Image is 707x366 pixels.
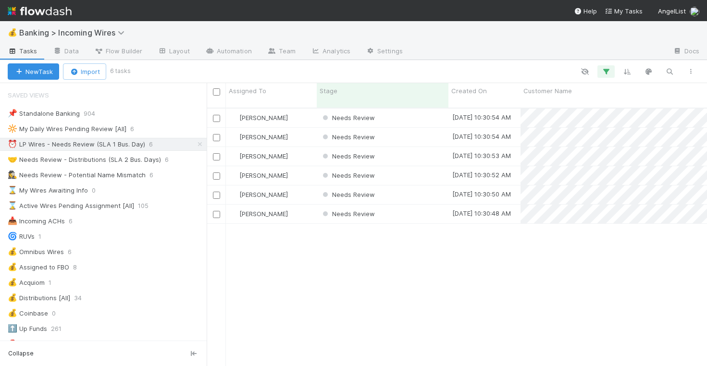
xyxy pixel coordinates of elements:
span: 34 [74,292,91,304]
span: [PERSON_NAME] [239,114,288,122]
span: Needs Review [321,114,375,122]
div: Incoming ACHs [8,215,65,227]
span: Needs Review [321,191,375,198]
input: Toggle All Rows Selected [213,88,220,96]
img: avatar_eacbd5bb-7590-4455-a9e9-12dcb5674423.png [230,152,238,160]
span: [PERSON_NAME] [239,171,288,179]
div: Assigned to FBO [8,261,69,273]
a: My Tasks [605,6,643,16]
div: Acquiom [8,277,45,289]
div: LP Wires - Needs Review (SLA 1 Bus. Day) [8,138,145,150]
span: Created On [451,86,487,96]
div: Needs Review [321,113,375,122]
div: My Wires Awaiting Info [8,184,88,196]
input: Toggle Row Selected [213,192,220,199]
span: 6 [149,169,163,181]
button: Import [63,63,106,80]
span: 🕵️‍♀️ [8,171,17,179]
span: 💰 [8,247,17,256]
span: 🔆 [8,124,17,133]
span: ❓ [8,340,17,348]
div: [PERSON_NAME] [230,171,288,180]
span: ⌛ [8,186,17,194]
div: Distributions [All] [8,292,70,304]
div: Up Funds [8,323,47,335]
img: avatar_eacbd5bb-7590-4455-a9e9-12dcb5674423.png [230,114,238,122]
span: [PERSON_NAME] [239,133,288,141]
div: [DATE] 10:30:50 AM [452,189,511,199]
img: avatar_eacbd5bb-7590-4455-a9e9-12dcb5674423.png [230,191,238,198]
span: Saved Views [8,85,49,105]
div: [PERSON_NAME] [230,190,288,199]
img: logo-inverted-e16ddd16eac7371096b0.svg [8,3,72,19]
span: Needs Review [321,152,375,160]
a: Docs [665,44,707,60]
div: [DATE] 10:30:52 AM [452,170,511,180]
span: 💰 [8,263,17,271]
span: My Tasks [605,7,643,15]
div: [PERSON_NAME] [230,132,288,142]
span: 💰 [8,28,17,37]
a: Data [45,44,87,60]
span: 8 [73,261,87,273]
span: Flow Builder [94,46,142,56]
span: 1 [38,231,51,243]
span: 💰 [8,293,17,302]
img: avatar_eacbd5bb-7590-4455-a9e9-12dcb5674423.png [230,171,238,179]
span: 0 [52,307,65,319]
span: 105 [138,200,158,212]
span: [PERSON_NAME] [239,210,288,218]
div: Coinbase [8,307,48,319]
div: [PERSON_NAME] [230,209,288,219]
div: Needs Review - Distributions (SLA 2 Bus. Days) [8,154,161,166]
div: [DATE] 10:30:48 AM [452,208,511,218]
span: 🌀 [8,232,17,240]
div: Needs Review [321,151,375,161]
div: RUVs [8,231,35,243]
span: 💰 [8,309,17,317]
div: [DATE] 10:30:54 AM [452,112,511,122]
input: Toggle Row Selected [213,115,220,122]
span: 904 [84,108,105,120]
span: ⌛ [8,201,17,209]
img: avatar_eacbd5bb-7590-4455-a9e9-12dcb5674423.png [230,133,238,141]
span: 6 [149,138,162,150]
span: [PERSON_NAME] [239,191,288,198]
input: Toggle Row Selected [213,134,220,141]
div: Active Wires Pending Assignment [All] [8,200,134,212]
img: avatar_eacbd5bb-7590-4455-a9e9-12dcb5674423.png [690,7,699,16]
span: AngelList [658,7,686,15]
span: Stage [320,86,337,96]
a: Flow Builder [87,44,150,60]
span: 0 [92,184,105,196]
img: avatar_eacbd5bb-7590-4455-a9e9-12dcb5674423.png [230,210,238,218]
span: Customer Name [523,86,572,96]
div: [DATE] 10:30:53 AM [452,151,511,160]
span: 6 [64,338,77,350]
span: ⬆️ [8,324,17,332]
span: ⏰ [8,140,17,148]
a: Automation [198,44,260,60]
span: Needs Review [321,171,375,179]
div: Help [574,6,597,16]
div: Needs Review - Potential Name Mismatch [8,169,146,181]
span: Needs Review [321,133,375,141]
span: Collapse [8,349,34,358]
span: 💰 [8,278,17,286]
div: [PERSON_NAME] [230,113,288,122]
span: Tasks [8,46,37,56]
div: Needs Review [321,209,375,219]
span: 📌 [8,109,17,117]
span: Needs Review [321,210,375,218]
div: [PERSON_NAME] [230,151,288,161]
span: Assigned To [229,86,266,96]
div: Unassignable [8,338,60,350]
div: Omnibus Wires [8,246,64,258]
span: 6 [69,215,82,227]
span: Banking > Incoming Wires [19,28,129,37]
input: Toggle Row Selected [213,211,220,218]
div: Standalone Banking [8,108,80,120]
span: [PERSON_NAME] [239,152,288,160]
button: NewTask [8,63,59,80]
span: 1 [49,277,61,289]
